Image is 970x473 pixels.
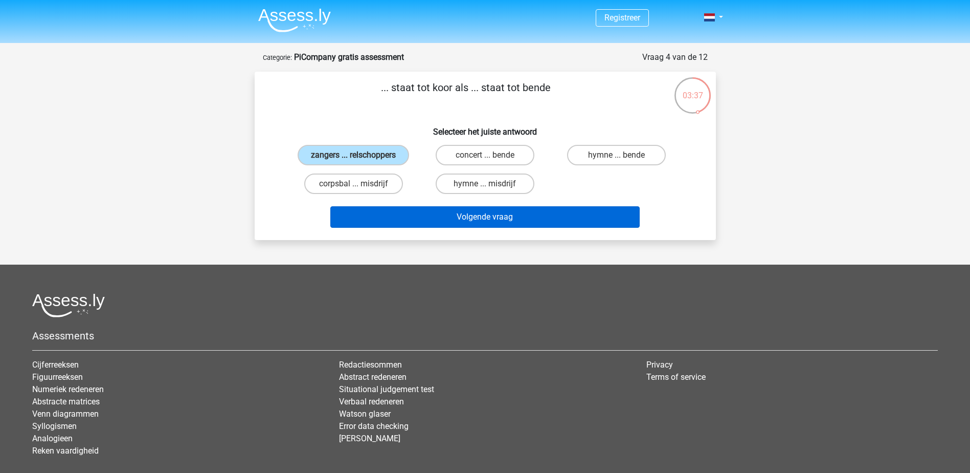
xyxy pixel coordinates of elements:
a: Verbaal redeneren [339,397,404,406]
a: Terms of service [646,372,706,382]
label: corpsbal ... misdrijf [304,174,403,194]
img: Assessly [258,8,331,32]
a: Reken vaardigheid [32,446,99,456]
label: hymne ... bende [567,145,666,165]
a: Error data checking [339,421,409,431]
img: Assessly logo [32,293,105,317]
h5: Assessments [32,330,938,342]
div: 03:37 [673,76,712,102]
button: Volgende vraag [330,206,640,228]
a: Abstract redeneren [339,372,407,382]
div: Vraag 4 van de 12 [642,51,708,63]
a: Figuurreeksen [32,372,83,382]
strong: PiCompany gratis assessment [294,52,404,62]
p: ... staat tot koor als ... staat tot bende [271,80,661,111]
a: Analogieen [32,434,73,443]
small: Categorie: [263,54,292,61]
a: Redactiesommen [339,360,402,370]
label: hymne ... misdrijf [436,174,534,194]
a: Abstracte matrices [32,397,100,406]
a: Registreer [604,13,640,23]
a: Venn diagrammen [32,409,99,419]
h6: Selecteer het juiste antwoord [271,119,700,137]
a: [PERSON_NAME] [339,434,400,443]
label: zangers ... relschoppers [298,145,409,165]
a: Syllogismen [32,421,77,431]
a: Situational judgement test [339,384,434,394]
label: concert ... bende [436,145,534,165]
a: Privacy [646,360,673,370]
a: Watson glaser [339,409,391,419]
a: Numeriek redeneren [32,384,104,394]
a: Cijferreeksen [32,360,79,370]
